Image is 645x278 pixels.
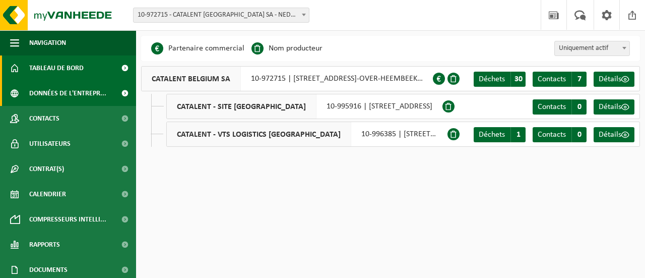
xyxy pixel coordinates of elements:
[594,127,634,142] a: Détails
[571,72,587,87] span: 7
[571,127,587,142] span: 0
[166,122,447,147] div: 10-996385 | [STREET_ADDRESS], 1120 NEDER-OVER-HEEMBEEK
[533,99,587,115] a: Contacts 0
[423,75,467,83] span: 0455.204.073
[538,131,566,139] span: Contacts
[151,41,244,56] li: Partenaire commercial
[554,41,630,56] span: Uniquement actif
[538,75,566,83] span: Contacts
[510,72,526,87] span: 30
[133,8,309,23] span: 10-972715 - CATALENT BELGIUM SA - NEDER-OVER-HEEMBEEK
[134,8,309,22] span: 10-972715 - CATALENT BELGIUM SA - NEDER-OVER-HEEMBEEK
[474,127,526,142] a: Déchets 1
[533,72,587,87] a: Contacts 7
[29,106,59,131] span: Contacts
[599,103,621,111] span: Détails
[599,131,621,139] span: Détails
[29,81,106,106] span: Données de l'entrepr...
[29,182,66,207] span: Calendrier
[594,99,634,115] a: Détails
[141,66,433,91] div: 10-972715 | [STREET_ADDRESS]-OVER-HEEMBEEK |
[533,127,587,142] a: Contacts 0
[538,103,566,111] span: Contacts
[29,207,106,232] span: Compresseurs intelli...
[479,131,505,139] span: Déchets
[594,72,634,87] a: Détails
[479,75,505,83] span: Déchets
[474,72,526,87] a: Déchets 30
[167,94,316,119] span: CATALENT - SITE [GEOGRAPHIC_DATA]
[166,94,442,119] div: 10-995916 | [STREET_ADDRESS]
[571,99,587,115] span: 0
[29,232,60,257] span: Rapports
[29,55,84,81] span: Tableau de bord
[142,67,241,91] span: CATALENT BELGIUM SA
[167,122,351,146] span: CATALENT - VTS LOGISTICS [GEOGRAPHIC_DATA]
[251,41,322,56] li: Nom producteur
[555,41,629,55] span: Uniquement actif
[29,156,64,182] span: Contrat(s)
[510,127,526,142] span: 1
[29,30,66,55] span: Navigation
[599,75,621,83] span: Détails
[29,131,71,156] span: Utilisateurs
